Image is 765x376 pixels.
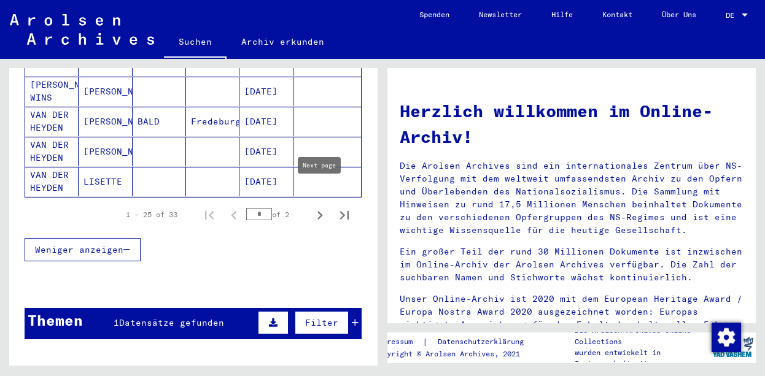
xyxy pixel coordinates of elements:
[400,245,744,284] p: Ein großer Teil der rund 30 Millionen Dokumente ist inzwischen im Online-Archiv der Arolsen Archi...
[374,348,538,359] p: Copyright © Arolsen Archives, 2021
[197,202,222,227] button: First page
[35,244,123,255] span: Weniger anzeigen
[25,238,141,261] button: Weniger anzeigen
[400,159,744,237] p: Die Arolsen Archives sind ein internationales Zentrum über NS-Verfolgung mit dem weltweit umfasse...
[308,202,332,227] button: Next page
[575,325,710,347] p: Die Arolsen Archives Online-Collections
[295,311,349,334] button: Filter
[28,309,83,331] div: Themen
[239,137,293,166] mat-cell: [DATE]
[239,77,293,106] mat-cell: [DATE]
[114,317,119,328] span: 1
[374,336,422,348] a: Impressum
[239,167,293,196] mat-cell: [DATE]
[25,77,79,106] mat-cell: [PERSON_NAME] WINS
[133,107,186,136] mat-cell: BALD
[119,317,224,328] span: Datensätze gefunden
[712,323,741,352] img: Zustimmung ändern
[400,293,744,331] p: Unser Online-Archiv ist 2020 mit dem European Heritage Award / Europa Nostra Award 2020 ausgezeic...
[222,202,246,227] button: Previous page
[710,332,756,363] img: yv_logo.png
[186,107,239,136] mat-cell: Fredeburg
[227,27,339,56] a: Archiv erkunden
[726,11,739,20] span: DE
[25,137,79,166] mat-cell: VAN DER HEYDEN
[400,98,744,150] h1: Herzlich willkommen im Online-Archiv!
[164,27,227,59] a: Suchen
[246,209,308,220] div: of 2
[575,347,710,369] p: wurden entwickelt in Partnerschaft mit
[79,137,132,166] mat-cell: [PERSON_NAME]
[25,167,79,196] mat-cell: VAN DER HEYDEN
[79,107,132,136] mat-cell: [PERSON_NAME]
[305,317,338,328] span: Filter
[126,209,177,220] div: 1 – 25 of 33
[25,107,79,136] mat-cell: VAN DER HEYDEN
[79,167,132,196] mat-cell: LISETTE
[428,336,538,348] a: Datenschutzerklärung
[374,336,538,348] div: |
[239,107,293,136] mat-cell: [DATE]
[79,77,132,106] mat-cell: [PERSON_NAME]
[10,14,154,45] img: Arolsen_neg.svg
[332,202,357,227] button: Last page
